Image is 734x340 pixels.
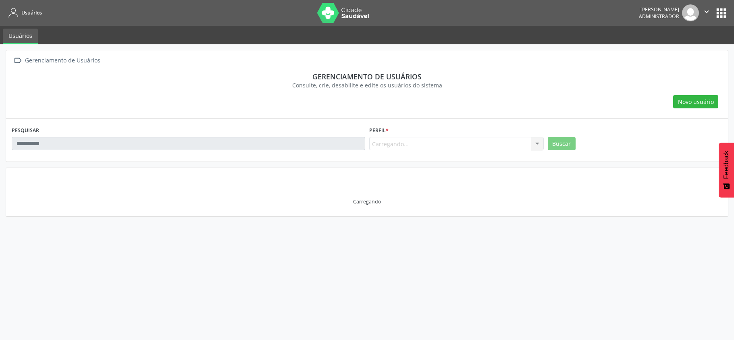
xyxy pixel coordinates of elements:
button:  [699,4,714,21]
button: Feedback - Mostrar pesquisa [719,143,734,197]
a: Usuários [3,29,38,44]
i:  [12,55,23,66]
label: PESQUISAR [12,124,39,137]
label: Perfil [369,124,389,137]
span: Usuários [21,9,42,16]
div: Gerenciamento de Usuários [23,55,102,66]
button: Buscar [548,137,576,151]
div: Gerenciamento de usuários [17,72,717,81]
a: Usuários [6,6,42,19]
span: Administrador [639,13,679,20]
div: Consulte, crie, desabilite e edite os usuários do sistema [17,81,717,89]
span: Feedback [723,151,730,179]
div: Carregando [353,198,381,205]
a:  Gerenciamento de Usuários [12,55,102,66]
span: Novo usuário [678,97,714,106]
div: [PERSON_NAME] [639,6,679,13]
i:  [702,7,711,16]
img: img [682,4,699,21]
button: apps [714,6,728,20]
button: Novo usuário [673,95,718,109]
